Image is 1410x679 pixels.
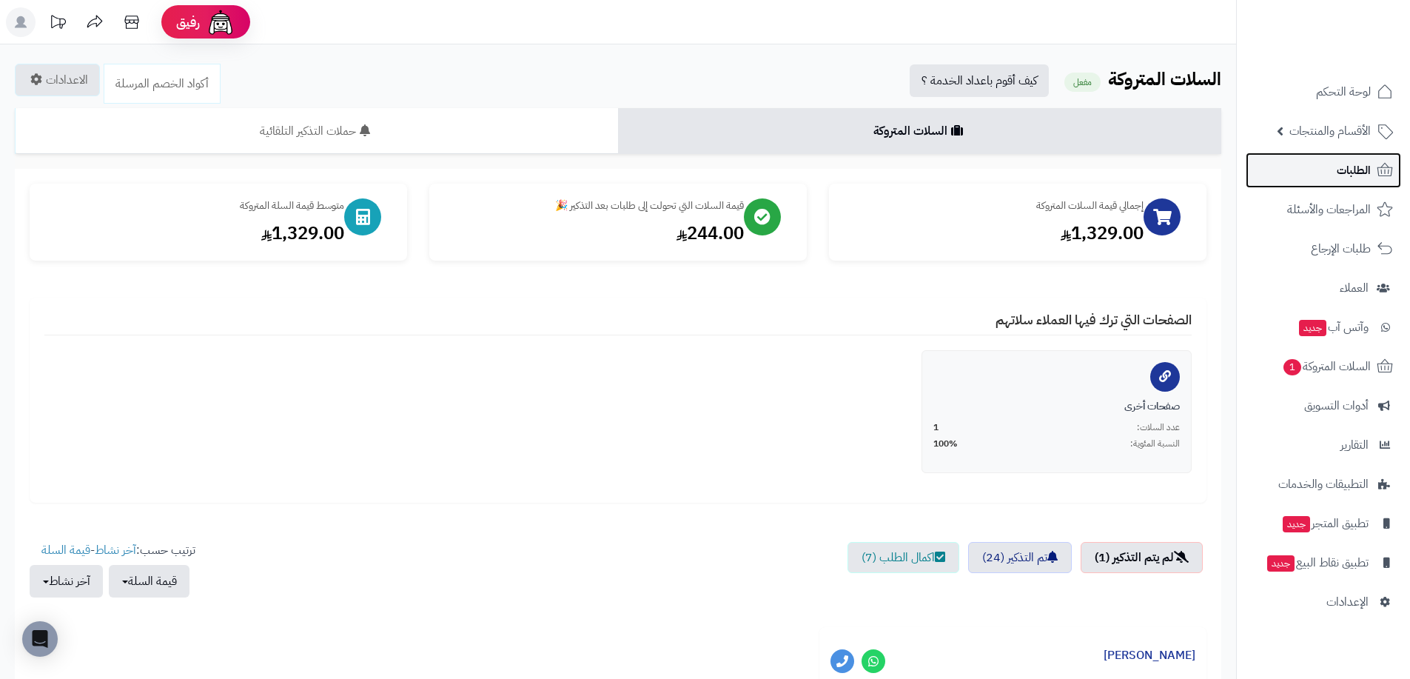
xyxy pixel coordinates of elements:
[1278,474,1369,495] span: التطبيقات والخدمات
[206,7,235,37] img: ai-face.png
[444,198,744,213] div: قيمة السلات التي تحولت إلى طلبات بعد التذكير 🎉
[1246,427,1401,463] a: التقارير
[1316,81,1371,102] span: لوحة التحكم
[933,438,958,450] span: 100%
[1299,320,1326,336] span: جديد
[1304,395,1369,416] span: أدوات التسويق
[1297,317,1369,338] span: وآتس آب
[1064,73,1101,92] small: مفعل
[176,13,200,31] span: رفيق
[933,399,1180,414] div: صفحات أخرى
[22,621,58,657] div: Open Intercom Messenger
[1108,66,1221,93] b: السلات المتروكة
[30,565,103,598] button: آخر نشاط
[844,221,1144,246] div: 1,329.00
[933,421,939,434] span: 1
[1283,516,1310,532] span: جديد
[109,565,189,598] button: قيمة السلة
[30,542,195,598] ul: ترتيب حسب: -
[1266,552,1369,573] span: تطبيق نقاط البيع
[1137,421,1180,434] span: عدد السلات:
[968,542,1072,573] a: تم التذكير (24)
[39,7,76,41] a: تحديثات المنصة
[15,64,100,96] a: الاعدادات
[1289,121,1371,141] span: الأقسام والمنتجات
[1283,359,1301,375] span: 1
[1246,270,1401,306] a: العملاء
[844,198,1144,213] div: إجمالي قيمة السلات المتروكة
[1246,192,1401,227] a: المراجعات والأسئلة
[618,108,1221,154] a: السلات المتروكة
[15,108,618,154] a: حملات التذكير التلقائية
[1282,356,1371,377] span: السلات المتروكة
[1130,438,1180,450] span: النسبة المئوية:
[1246,310,1401,345] a: وآتس آبجديد
[1246,74,1401,110] a: لوحة التحكم
[44,198,344,213] div: متوسط قيمة السلة المتروكة
[1246,506,1401,541] a: تطبيق المتجرجديد
[1287,199,1371,220] span: المراجعات والأسئلة
[1311,238,1371,259] span: طلبات الإرجاع
[1340,435,1369,455] span: التقارير
[1267,555,1295,572] span: جديد
[910,64,1049,97] a: كيف أقوم باعداد الخدمة ؟
[444,221,744,246] div: 244.00
[1246,153,1401,188] a: الطلبات
[1246,545,1401,581] a: تطبيق نقاط البيعجديد
[1246,349,1401,384] a: السلات المتروكة1
[1326,592,1369,612] span: الإعدادات
[95,541,136,559] a: آخر نشاط
[44,221,344,246] div: 1,329.00
[1340,278,1369,298] span: العملاء
[1281,513,1369,534] span: تطبيق المتجر
[1246,466,1401,502] a: التطبيقات والخدمات
[1309,37,1396,68] img: logo-2.png
[1246,584,1401,620] a: الإعدادات
[1337,160,1371,181] span: الطلبات
[41,541,90,559] a: قيمة السلة
[1246,231,1401,267] a: طلبات الإرجاع
[1246,388,1401,424] a: أدوات التسويق
[1104,646,1195,664] a: [PERSON_NAME]
[847,542,959,573] a: اكمال الطلب (7)
[104,64,221,104] a: أكواد الخصم المرسلة
[44,312,1192,335] h4: الصفحات التي ترك فيها العملاء سلاتهم
[1081,542,1203,573] a: لم يتم التذكير (1)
